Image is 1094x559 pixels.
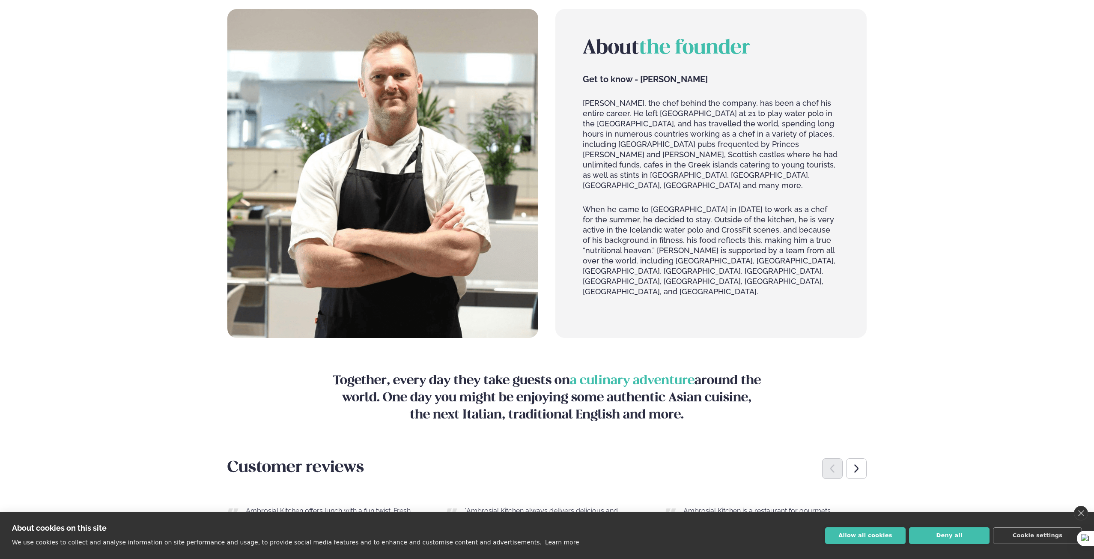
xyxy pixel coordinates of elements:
[583,74,708,84] font: Get to know - [PERSON_NAME]
[583,99,838,190] font: [PERSON_NAME], the chef behind the company, has been a chef his entire career. He left [GEOGRAPHI...
[570,375,695,387] font: a culinary adventure
[1074,506,1088,520] a: close
[342,375,761,421] font: around the world. One day you might be enjoying some authentic Asian cuisine, the next Italian, t...
[545,539,579,546] a: Learn more
[12,523,107,532] strong: About cookies on this site
[246,507,428,535] font: Ambrosial Kitchen offers lunch with a fun twist. Fresh flavors, serious quality, and always on ti...
[227,9,538,338] img: image everything
[227,460,364,475] font: Customer reviews
[825,527,906,544] button: Allow all cookies
[583,39,639,58] font: About
[639,39,750,58] font: the founder
[846,458,867,479] div: Next slide
[12,539,542,546] p: We use cookies to collect and analyse information on site performance and usage, to provide socia...
[822,458,843,479] div: Previous slide
[993,527,1082,544] button: Cookie settings
[683,507,832,515] font: Ambrosial Kitchen is a restaurant for gourmets.
[909,527,990,544] button: Deny all
[583,205,835,296] font: When he came to [GEOGRAPHIC_DATA] in [DATE] to work as a chef for the summer, he decided to stay....
[333,375,570,387] font: Together, every day they take guests on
